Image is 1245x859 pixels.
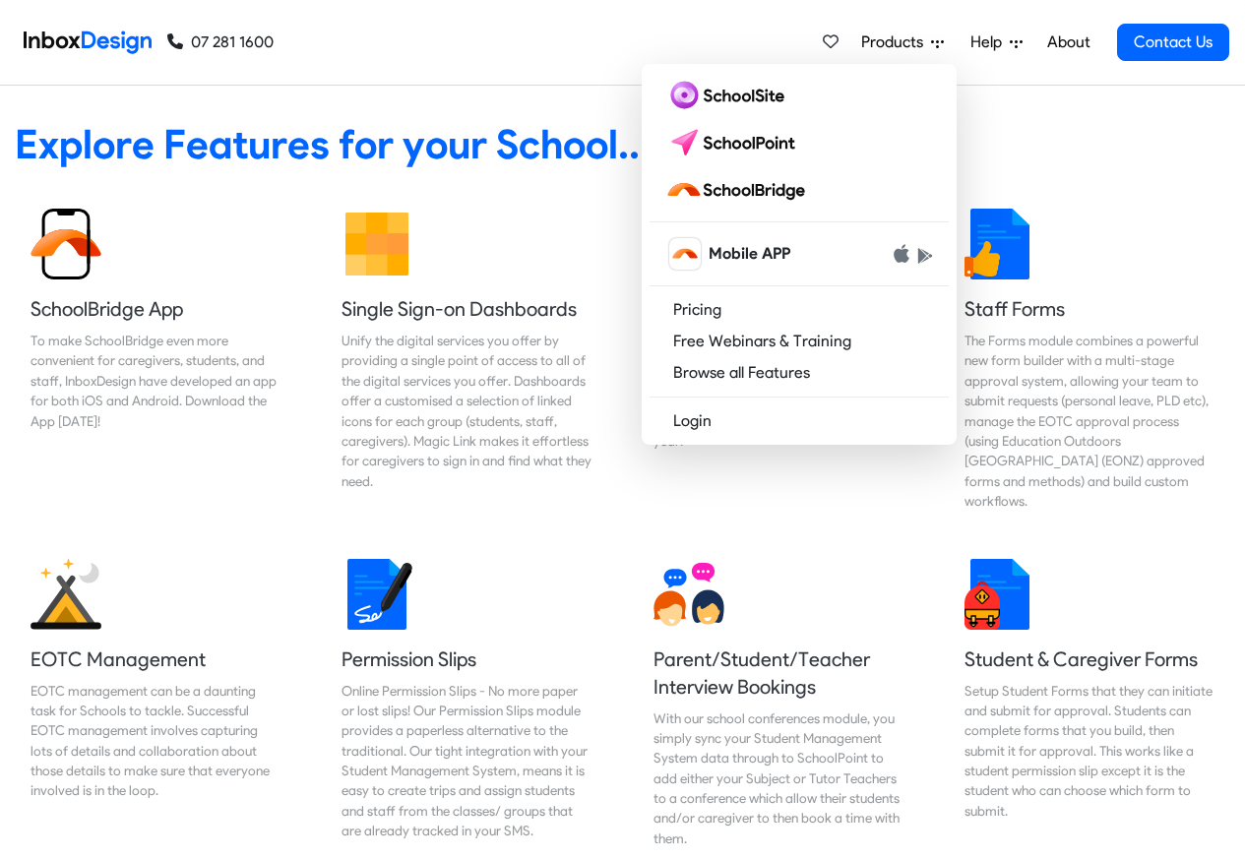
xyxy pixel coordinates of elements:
a: Browse all Features [650,357,949,389]
img: 2022_01_13_icon_conversation.svg [654,559,724,630]
h5: SchoolBridge App [31,295,280,323]
h5: Staff Forms [965,295,1214,323]
img: 2022_01_13_icon_sb_app.svg [31,209,101,279]
div: Setup Student Forms that they can initiate and submit for approval. Students can complete forms t... [965,681,1214,822]
div: Products [642,64,957,445]
heading: Explore Features for your School... [15,119,1230,169]
h5: Parent/Student/Teacher Interview Bookings [654,645,903,701]
div: To make SchoolBridge even more convenient for caregivers, students, and staff, InboxDesign have d... [31,331,280,431]
h5: Student & Caregiver Forms [965,645,1214,673]
a: Help [963,23,1030,62]
a: Course Selection Clever Course Selection for any Situation. SchoolPoint enables students and care... [638,193,919,527]
img: 2022_01_18_icon_signature.svg [342,559,412,630]
img: schoolpoint logo [665,127,804,158]
img: 2022_01_13_icon_student_form.svg [965,559,1035,630]
img: 2022_01_13_icon_thumbsup.svg [965,209,1035,279]
h5: Single Sign-on Dashboards [342,295,591,323]
h5: Permission Slips [342,645,591,673]
a: Single Sign-on Dashboards Unify the digital services you offer by providing a single point of acc... [326,193,607,527]
img: 2022_01_25_icon_eonz.svg [31,559,101,630]
div: The Forms module combines a powerful new form builder with a multi-stage approval system, allowin... [965,331,1214,512]
a: Contact Us [1117,24,1229,61]
img: schoolsite logo [665,80,792,111]
h5: EOTC Management [31,645,280,673]
a: Free Webinars & Training [650,326,949,357]
a: SchoolBridge App To make SchoolBridge even more convenient for caregivers, students, and staff, I... [15,193,296,527]
div: With our school conferences module, you simply sync your Student Management System data through t... [654,708,903,849]
a: Pricing [650,294,949,326]
a: schoolbridge icon Mobile APP [650,230,949,277]
div: Online Permission Slips - No more paper or lost slips! ​Our Permission Slips module provides a pa... [342,681,591,841]
a: Products [853,23,952,62]
a: Staff Forms The Forms module combines a powerful new form builder with a multi-stage approval sys... [949,193,1230,527]
span: Products [861,31,931,54]
div: Unify the digital services you offer by providing a single point of access to all of the digital ... [342,331,591,491]
img: 2022_01_13_icon_grid.svg [342,209,412,279]
img: schoolbridge icon [669,238,701,270]
a: About [1041,23,1095,62]
img: schoolbridge logo [665,174,813,206]
span: Help [970,31,1010,54]
a: Login [650,405,949,437]
span: Mobile APP [709,242,790,266]
div: EOTC management can be a daunting task for Schools to tackle. Successful EOTC management involves... [31,681,280,801]
a: 07 281 1600 [167,31,274,54]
